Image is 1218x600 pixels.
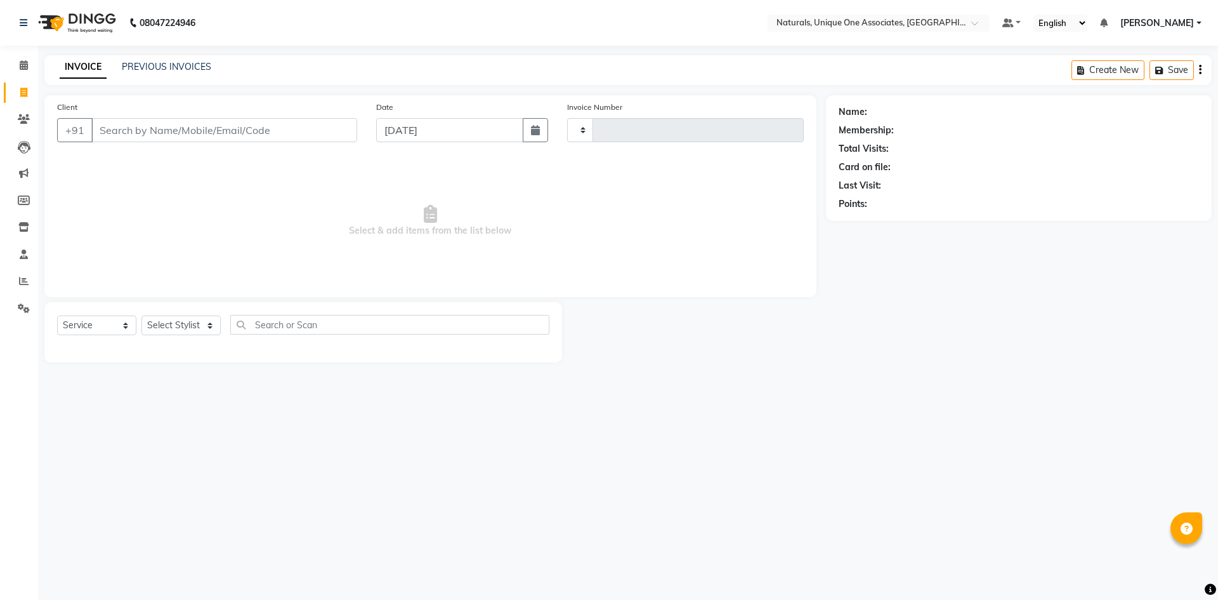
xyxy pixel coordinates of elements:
[60,56,107,79] a: INVOICE
[57,157,804,284] span: Select & add items from the list below
[567,102,622,113] label: Invoice Number
[1149,60,1194,80] button: Save
[839,105,867,119] div: Name:
[839,142,889,156] div: Total Visits:
[57,118,93,142] button: +91
[839,124,894,137] div: Membership:
[1071,60,1144,80] button: Create New
[57,102,77,113] label: Client
[1120,17,1194,30] span: [PERSON_NAME]
[91,118,357,142] input: Search by Name/Mobile/Email/Code
[839,179,881,192] div: Last Visit:
[230,315,549,335] input: Search or Scan
[1165,549,1205,587] iframe: chat widget
[839,161,891,174] div: Card on file:
[140,5,195,41] b: 08047224946
[376,102,393,113] label: Date
[122,61,211,72] a: PREVIOUS INVOICES
[32,5,119,41] img: logo
[839,197,867,211] div: Points:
